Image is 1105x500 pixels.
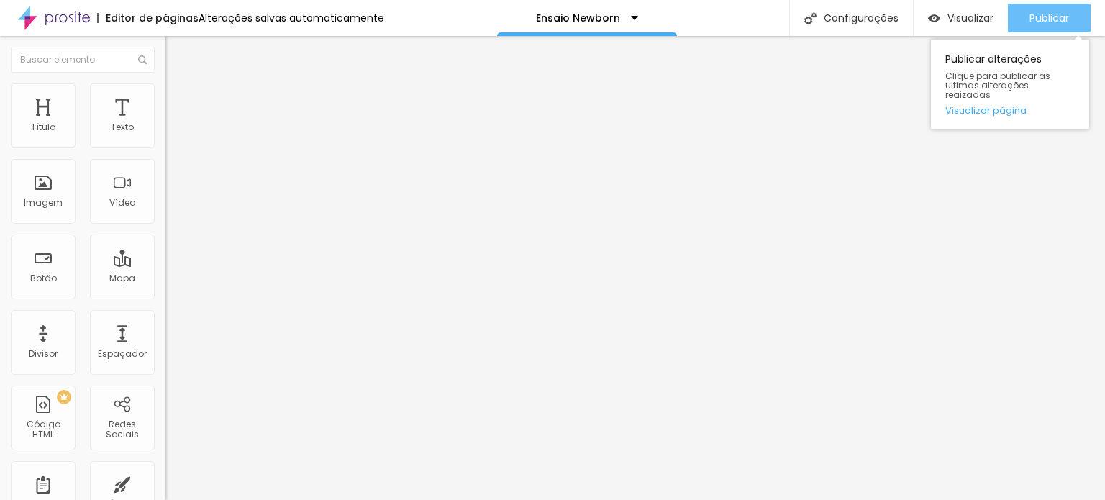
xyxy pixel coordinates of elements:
[804,12,817,24] img: Icone
[109,198,135,208] div: Vídeo
[109,273,135,283] div: Mapa
[947,12,993,24] span: Visualizar
[97,13,199,23] div: Editor de páginas
[945,71,1075,100] span: Clique para publicar as ultimas alterações reaizadas
[31,122,55,132] div: Título
[98,349,147,359] div: Espaçador
[29,349,58,359] div: Divisor
[111,122,134,132] div: Texto
[928,12,940,24] img: view-1.svg
[931,40,1089,129] div: Publicar alterações
[536,13,620,23] p: Ensaio Newborn
[24,198,63,208] div: Imagem
[138,55,147,64] img: Icone
[94,419,150,440] div: Redes Sociais
[30,273,57,283] div: Botão
[945,106,1075,115] a: Visualizar página
[165,36,1105,500] iframe: Editor
[199,13,384,23] div: Alterações salvas automaticamente
[1029,12,1069,24] span: Publicar
[1008,4,1091,32] button: Publicar
[914,4,1008,32] button: Visualizar
[11,47,155,73] input: Buscar elemento
[14,419,71,440] div: Código HTML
